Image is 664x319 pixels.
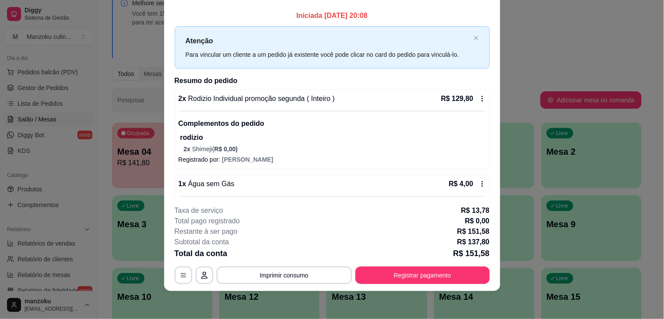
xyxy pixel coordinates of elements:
span: 2 x [184,146,192,153]
div: Para vincular um cliente a um pedido já existente você pode clicar no card do pedido para vinculá... [186,50,470,59]
span: Água sem Gás [186,180,234,187]
span: R$ 0,00 ) [214,146,238,153]
span: Rodizio Individual promoção segunda ( Inteiro ) [186,95,335,102]
p: R$ 129,80 [441,94,474,104]
p: Complementos do pedido [179,118,486,129]
p: rodizio [180,132,486,143]
span: [PERSON_NAME] [222,156,273,163]
h2: Resumo do pedido [175,76,490,86]
button: Imprimir consumo [217,267,352,284]
p: 2 x [179,94,335,104]
p: R$ 13,78 [461,205,490,216]
p: R$ 151,58 [453,247,489,260]
p: Subtotal da conta [175,237,229,247]
p: Registrado por: [179,155,486,164]
p: R$ 151,58 [457,226,490,237]
p: R$ 0,00 [465,216,489,226]
p: Total da conta [175,247,228,260]
p: 1 x [179,179,235,189]
p: R$ 137,80 [457,237,490,247]
p: Atenção [186,35,470,46]
p: Iniciada [DATE] 20:08 [175,10,490,21]
p: Total pago registrado [175,216,240,226]
p: Restante à ser pago [175,226,238,237]
p: Shimeji ( [184,145,486,153]
button: Registrar pagamento [355,267,490,284]
p: R$ 4,00 [449,179,473,189]
p: Taxa de serviço [175,205,223,216]
button: close [474,35,479,41]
